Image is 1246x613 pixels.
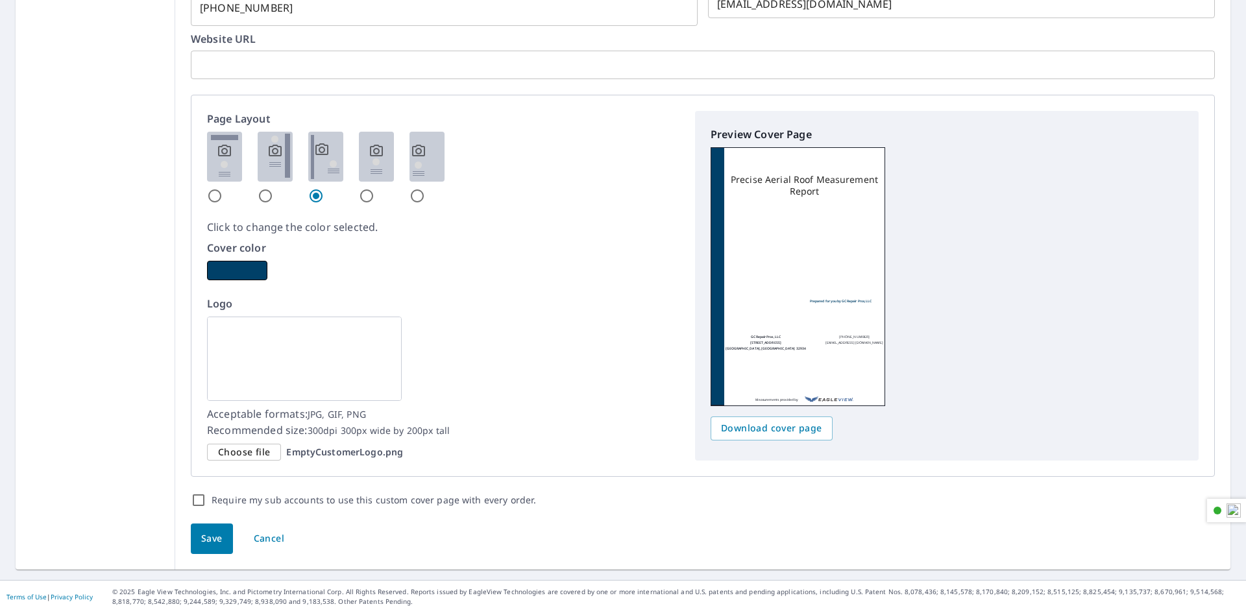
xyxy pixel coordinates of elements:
p: Prepared for you by GC Repair Pros, LLC [810,298,872,305]
p: [EMAIL_ADDRESS][DOMAIN_NAME] [825,340,883,346]
img: 3 [308,132,343,182]
button: Download cover page [711,416,833,440]
p: Acceptable formats: Recommended size: [207,406,679,439]
p: [STREET_ADDRESS] [750,340,781,346]
p: Cover color [207,240,679,256]
button: Save [191,523,233,554]
p: © 2025 Eagle View Technologies, Inc. and Pictometry International Corp. All Rights Reserved. Repo... [112,587,1240,607]
img: 5 [409,132,445,182]
label: Require my sub accounts to use this custom cover page with every order. [212,492,536,508]
p: | [6,593,93,601]
span: 300dpi 300px wide by 200px tall [308,424,450,437]
p: Measurements provided by [755,394,798,405]
p: Page Layout [207,111,679,126]
span: Download cover page [721,420,822,437]
img: logo [724,207,803,241]
img: EV Logo [805,394,853,405]
p: EmptyCustomerLogo.png [286,446,403,458]
p: Preview Cover Page [711,126,1183,142]
button: Cancel [243,523,295,554]
label: Website URL [191,34,1215,44]
span: JPG, GIF, PNG [308,408,366,420]
p: GC Repair Pros, LLC [751,334,781,340]
span: Choose file [218,444,270,461]
p: [GEOGRAPHIC_DATA], [GEOGRAPHIC_DATA] 32934 [726,346,806,352]
img: 4 [359,132,394,182]
div: Choose file [207,444,281,461]
img: 2 [258,132,293,182]
p: [PHONE_NUMBER] [839,334,870,340]
p: Click to change the color selected. [207,219,679,235]
a: Terms of Use [6,592,47,601]
img: logo [207,317,402,401]
span: Save [201,531,223,547]
a: Privacy Policy [51,592,93,601]
img: 1 [207,132,242,182]
p: Precise Aerial Roof Measurement Report [724,174,885,197]
span: Cancel [254,531,284,547]
p: Logo [207,296,679,311]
